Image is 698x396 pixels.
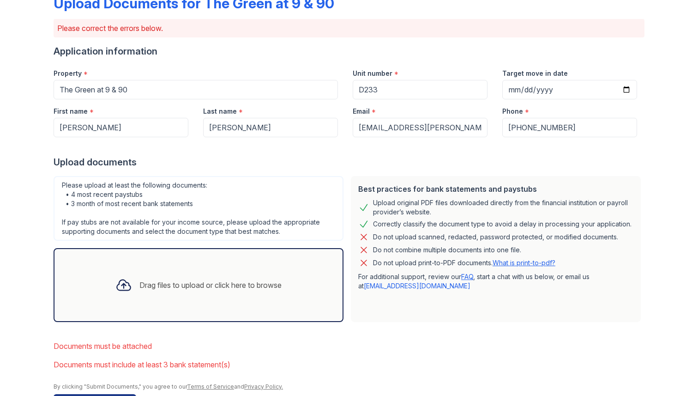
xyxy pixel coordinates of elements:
[54,355,644,374] li: Documents must include at least 3 bank statement(s)
[187,383,234,390] a: Terms of Service
[373,198,633,217] div: Upload original PDF files downloaded directly from the financial institution or payroll provider’...
[54,156,644,169] div: Upload documents
[54,383,644,390] div: By clicking "Submit Documents," you agree to our and
[502,69,568,78] label: Target move in date
[358,183,633,195] div: Best practices for bank statements and paystubs
[54,337,644,355] li: Documents must be attached
[353,69,392,78] label: Unit number
[54,69,82,78] label: Property
[203,107,237,116] label: Last name
[57,23,641,34] p: Please correct the errors below.
[244,383,283,390] a: Privacy Policy.
[373,232,618,243] div: Do not upload scanned, redacted, password protected, or modified documents.
[139,280,282,291] div: Drag files to upload or click here to browse
[373,244,521,256] div: Do not combine multiple documents into one file.
[364,282,470,290] a: [EMAIL_ADDRESS][DOMAIN_NAME]
[54,107,88,116] label: First name
[353,107,370,116] label: Email
[358,272,633,291] p: For additional support, review our , start a chat with us below, or email us at
[493,259,555,267] a: What is print-to-pdf?
[373,219,632,230] div: Correctly classify the document type to avoid a delay in processing your application.
[54,45,644,58] div: Application information
[373,258,555,268] p: Do not upload print-to-PDF documents.
[502,107,523,116] label: Phone
[461,273,473,280] a: FAQ
[54,176,343,241] div: Please upload at least the following documents: • 4 most recent paystubs • 3 month of most recent...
